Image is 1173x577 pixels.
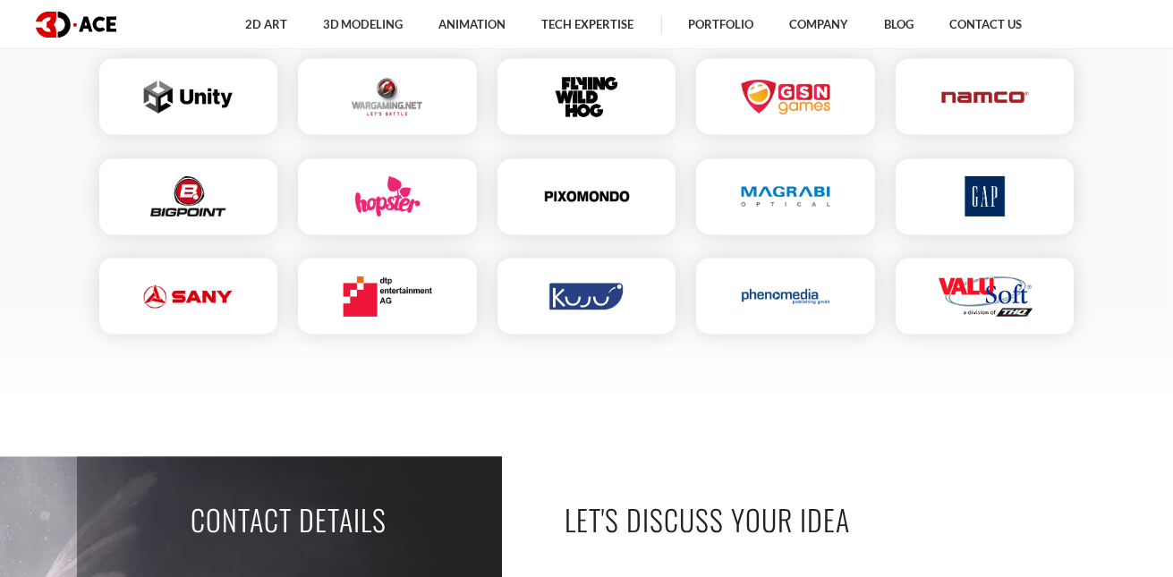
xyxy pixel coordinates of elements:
[144,276,233,316] img: Sany logo
[542,276,631,316] img: Kuju logo
[542,176,631,216] img: Pixomondo
[543,76,630,116] img: Flying wild hog logo
[144,76,233,116] img: Unity
[344,276,432,316] img: Dtp entertainment ag logo
[191,499,387,539] p: Contact Details
[344,176,432,216] img: Hopster
[144,176,233,216] img: Bigpoint logo
[940,176,1029,216] img: Gap logo
[938,276,1033,316] img: partners 01
[940,76,1029,116] img: Namco logo
[742,176,830,216] img: Magrabi logo
[344,76,432,116] img: Wargaming.net logo
[36,12,116,38] img: logo dark
[742,76,830,116] img: Gsn games logo
[565,499,1084,539] p: Let's Discuss Your Idea
[742,276,830,316] img: Phenomedia logo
